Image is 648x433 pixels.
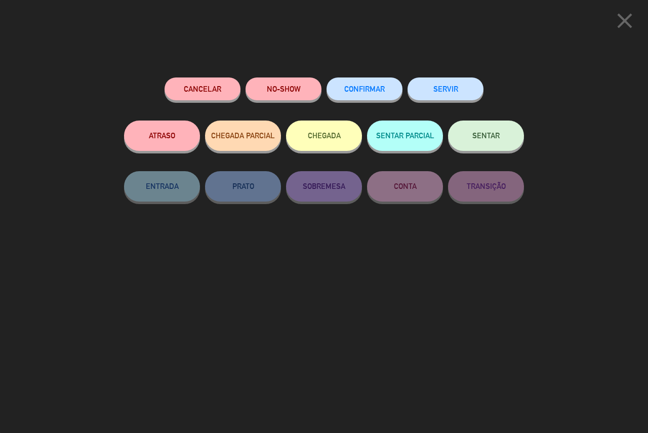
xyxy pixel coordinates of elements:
button: CONTA [367,171,443,202]
button: CONFIRMAR [327,77,402,100]
button: Cancelar [165,77,240,100]
i: close [612,8,637,33]
span: CHEGADA PARCIAL [211,131,275,140]
button: ENTRADA [124,171,200,202]
button: close [609,8,640,37]
button: TRANSIÇÃO [448,171,524,202]
span: SENTAR [472,131,500,140]
span: CONFIRMAR [344,85,385,93]
button: NO-SHOW [246,77,321,100]
button: PRATO [205,171,281,202]
button: SERVIR [408,77,483,100]
button: SENTAR [448,121,524,151]
button: ATRASO [124,121,200,151]
button: CHEGADA PARCIAL [205,121,281,151]
button: CHEGADA [286,121,362,151]
button: SENTAR PARCIAL [367,121,443,151]
button: SOBREMESA [286,171,362,202]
